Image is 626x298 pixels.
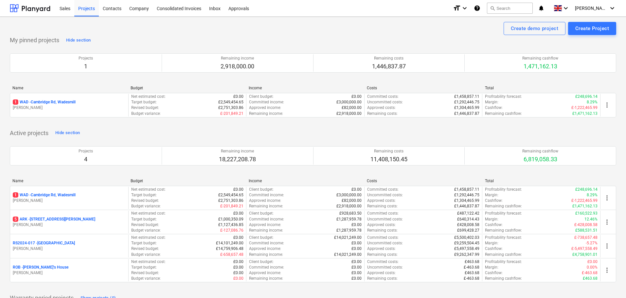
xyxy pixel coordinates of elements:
div: Total [485,86,598,90]
p: Cashflow : [485,105,503,111]
p: Uncommitted costs : [367,99,403,105]
p: £3,000,000.00 [336,99,362,105]
p: Projects [79,149,93,154]
p: Remaining costs : [367,111,398,116]
p: £2,918,000.00 [336,203,362,209]
p: £588,531.51 [575,228,598,233]
p: £1,287,959.78 [336,217,362,222]
p: Remaining cashflow : [485,276,522,281]
p: ROB - [PERSON_NAME]'s House [13,265,68,270]
p: £463.68 [465,259,479,265]
p: Approved income : [249,222,281,228]
p: Cashflow : [485,246,503,252]
div: Hide section [66,37,91,44]
p: 4 [79,155,93,163]
p: 0.00% [587,265,598,270]
p: Profitability forecast : [485,235,522,240]
div: Income [249,86,362,90]
p: Cashflow : [485,222,503,228]
p: Approved costs : [367,198,396,203]
div: Chat Widget [593,267,626,298]
p: Profitability forecast : [485,211,522,216]
p: Remaining costs [370,149,407,154]
button: Create Project [568,22,616,35]
p: £9,262,347.99 [454,252,479,257]
p: £-201,849.21 [220,111,243,116]
div: 1WAD -Cambridge Rd, Wadesmill[PERSON_NAME] [13,192,126,203]
p: £160,522.93 [575,211,598,216]
p: [PERSON_NAME] [13,222,126,228]
p: 1,471,162.13 [522,62,558,70]
p: Client budget : [249,187,274,192]
p: Committed costs : [367,187,399,192]
p: Committed income : [249,240,284,246]
p: £-201,849.21 [220,203,243,209]
p: £0.00 [233,94,243,99]
p: WAD - Cambridge Rd, Wadesmill [13,192,76,198]
p: £-5,497,558.49 [571,246,598,252]
p: £0.00 [351,187,362,192]
p: Budget variance : [131,252,161,257]
p: £463.68 [583,276,598,281]
p: £1,458,857.11 [454,94,479,99]
p: Cashflow : [485,270,503,276]
p: Approved costs : [367,270,396,276]
p: £3,000,000.00 [336,192,362,198]
p: Revised budget : [131,105,159,111]
p: £1,471,162.13 [572,203,598,209]
p: £2,918,000.00 [336,111,362,116]
p: Remaining costs : [367,228,398,233]
p: £5,497,558.49 [454,246,479,252]
p: £0.00 [351,270,362,276]
p: Profitability forecast : [485,94,522,99]
p: Remaining income : [249,203,283,209]
p: Remaining income [219,149,256,154]
p: £0.00 [351,259,362,265]
p: £1,458,857.11 [454,187,479,192]
p: £1,471,162.13 [572,111,598,116]
p: Profitability forecast : [485,187,522,192]
p: Margin : [485,217,498,222]
p: Approved costs : [367,222,396,228]
p: Target budget : [131,265,157,270]
p: ARK - [STREET_ADDRESS][PERSON_NAME] [13,217,95,222]
p: Remaining cashflow [522,149,558,154]
p: Remaining income : [249,252,283,257]
p: £0.00 [351,265,362,270]
div: Budget [131,179,243,183]
p: £0.00 [351,276,362,281]
p: £14,021,249.00 [334,235,362,240]
p: Target budget : [131,99,157,105]
div: Income [249,179,362,183]
button: Hide section [54,128,81,138]
p: £-428,008.58 [574,222,598,228]
p: £-1,222,465.99 [571,105,598,111]
p: 2,918,000.00 [221,62,254,70]
p: Uncommitted costs : [367,240,403,246]
div: 5ARK -[STREET_ADDRESS][PERSON_NAME][PERSON_NAME] [13,217,126,228]
p: £0.00 [233,211,243,216]
p: £-463.68 [464,276,479,281]
p: Remaining costs : [367,203,398,209]
p: Approved income : [249,246,281,252]
p: [PERSON_NAME] [13,105,126,111]
p: [PERSON_NAME] [13,270,126,276]
p: £1,292,446.75 [454,192,479,198]
p: Revised budget : [131,222,159,228]
p: £82,000.00 [342,105,362,111]
p: RS2024-017 - [GEOGRAPHIC_DATA] [13,240,75,246]
p: 6,819,058.33 [522,155,558,163]
div: Name [12,179,125,183]
div: Costs [367,86,480,90]
p: £1,304,465.99 [454,198,479,203]
p: £2,751,303.86 [218,105,243,111]
p: Approved costs : [367,246,396,252]
p: Approved income : [249,198,281,203]
p: 18,227,208.78 [219,155,256,163]
p: Committed costs : [367,259,399,265]
p: £4,758,901.01 [572,252,598,257]
p: Cashflow : [485,198,503,203]
p: £487,122.42 [457,211,479,216]
p: £0.00 [233,235,243,240]
p: Net estimated cost : [131,211,166,216]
